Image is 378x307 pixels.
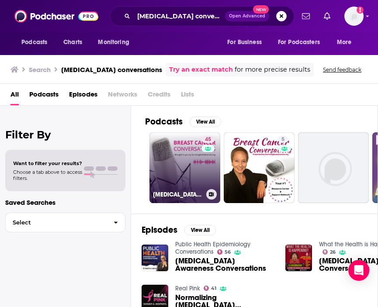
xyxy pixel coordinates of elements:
[330,250,336,254] span: 26
[175,257,275,272] a: Breast Cancer Awareness Conversations
[169,65,233,75] a: Try an exact match
[145,116,183,127] h2: Podcasts
[331,34,363,51] button: open menu
[110,6,294,26] div: Search podcasts, credits, & more...
[253,5,269,14] span: New
[224,132,295,203] a: 5
[217,249,231,255] a: 56
[344,7,364,26] button: Show profile menu
[145,116,221,127] a: PodcastsView All
[278,36,320,48] span: For Podcasters
[69,87,97,105] a: Episodes
[10,87,19,105] a: All
[211,286,216,290] span: 41
[175,257,275,272] span: [MEDICAL_DATA] Awareness Conversations
[21,36,47,48] span: Podcasts
[229,14,265,18] span: Open Advanced
[204,286,217,291] a: 41
[225,11,269,21] button: Open AdvancedNew
[142,224,216,235] a: EpisodesView All
[5,198,125,207] p: Saved Searches
[63,36,82,48] span: Charts
[320,9,334,24] a: Show notifications dropdown
[58,34,87,51] a: Charts
[142,224,177,235] h2: Episodes
[285,245,312,271] img: Breast Cancer Conversations
[14,8,98,24] img: Podchaser - Follow, Share and Rate Podcasts
[344,7,364,26] img: User Profile
[92,34,140,51] button: open menu
[149,132,220,203] a: 45[MEDICAL_DATA] Conversations
[344,7,364,26] span: Logged in as paigerusher
[320,66,364,73] button: Send feedback
[142,245,168,271] img: Breast Cancer Awareness Conversations
[205,135,211,144] span: 45
[357,7,364,14] svg: Add a profile image
[5,128,125,141] h2: Filter By
[272,34,333,51] button: open menu
[108,87,137,105] span: Networks
[134,9,225,23] input: Search podcasts, credits, & more...
[298,9,313,24] a: Show notifications dropdown
[278,136,288,143] a: 5
[175,285,200,292] a: Real Pink
[221,34,273,51] button: open menu
[227,36,262,48] span: For Business
[13,169,82,181] span: Choose a tab above to access filters.
[29,66,51,74] h3: Search
[235,65,310,75] span: for more precise results
[98,36,129,48] span: Monitoring
[29,87,59,105] a: Podcasts
[13,160,82,166] span: Want to filter your results?
[201,136,215,143] a: 45
[61,66,162,74] h3: [MEDICAL_DATA] conversations
[153,191,203,198] h3: [MEDICAL_DATA] Conversations
[15,34,59,51] button: open menu
[5,213,125,232] button: Select
[348,260,369,281] div: Open Intercom Messenger
[148,87,170,105] span: Credits
[184,225,216,235] button: View All
[225,250,231,254] span: 56
[175,241,250,255] a: Public Health Epidemiology Conversations
[6,220,107,225] span: Select
[190,117,221,127] button: View All
[323,249,336,255] a: 26
[181,87,194,105] span: Lists
[281,135,284,144] span: 5
[337,36,352,48] span: More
